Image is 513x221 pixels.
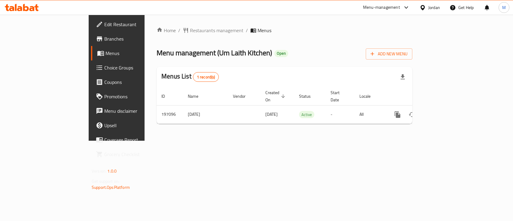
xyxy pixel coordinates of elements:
a: Support.OpsPlatform [92,183,130,191]
div: Menu-management [363,4,400,11]
li: / [246,27,248,34]
table: enhanced table [157,87,453,124]
td: [DATE] [183,105,228,124]
span: Coupons [104,78,169,86]
span: Add New Menu [371,50,408,58]
span: M [502,4,506,11]
button: more [390,107,405,122]
span: Get support on: [92,177,119,185]
span: Edit Restaurant [104,21,169,28]
li: / [178,27,180,34]
div: Open [274,50,288,57]
a: Grocery Checklist [91,147,174,161]
td: - [326,105,355,124]
span: Choice Groups [104,64,169,71]
span: Locale [359,93,378,100]
a: Branches [91,32,174,46]
span: Start Date [331,89,347,103]
div: Export file [395,70,410,84]
span: 1.0.0 [107,167,117,175]
div: Jordan [428,4,440,11]
span: Menus [105,50,169,57]
span: Active [299,111,314,118]
span: [DATE] [265,110,278,118]
span: Promotions [104,93,169,100]
a: Menus [91,46,174,60]
a: Restaurants management [183,27,243,34]
a: Edit Restaurant [91,17,174,32]
a: Coverage Report [91,133,174,147]
nav: breadcrumb [157,27,412,34]
span: Status [299,93,319,100]
span: Restaurants management [190,27,243,34]
span: Open [274,51,288,56]
span: Upsell [104,122,169,129]
h2: Menus List [161,72,219,82]
span: Menus [258,27,271,34]
div: Total records count [193,72,219,82]
span: 1 record(s) [193,74,219,80]
button: Add New Menu [366,48,412,60]
span: Menu management ( Um Laith Kitchen ) [157,46,272,60]
span: Created On [265,89,287,103]
span: Menu disclaimer [104,107,169,115]
a: Promotions [91,89,174,104]
a: Choice Groups [91,60,174,75]
span: Branches [104,35,169,42]
span: ID [161,93,173,100]
td: All [355,105,386,124]
span: Name [188,93,206,100]
a: Upsell [91,118,174,133]
th: Actions [386,87,453,106]
span: Vendor [233,93,253,100]
a: Coupons [91,75,174,89]
button: Change Status [405,107,419,122]
span: Coverage Report [104,136,169,143]
a: Menu disclaimer [91,104,174,118]
span: Version: [92,167,106,175]
span: Grocery Checklist [104,151,169,158]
